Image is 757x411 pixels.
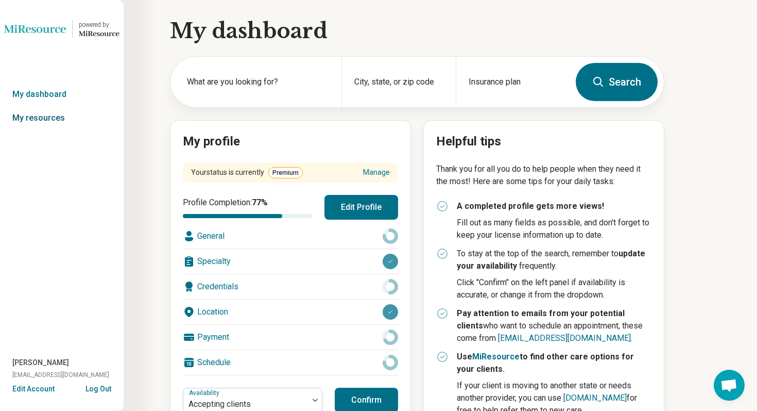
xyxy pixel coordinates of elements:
strong: Pay attention to emails from your potential clients [457,308,625,331]
div: General [183,224,398,249]
div: Credentials [183,274,398,299]
img: Lions [4,17,66,41]
button: Edit Account [12,384,55,394]
span: Premium [268,167,303,178]
h2: Helpful tips [436,133,651,151]
h1: My dashboard [170,17,664,45]
a: [DOMAIN_NAME] [563,393,627,403]
div: Open chat [714,370,745,401]
a: Manage [363,167,390,178]
span: 77 % [252,198,268,207]
a: MiResource [472,352,520,361]
a: [EMAIL_ADDRESS][DOMAIN_NAME] [498,333,631,343]
label: Availability [189,389,221,397]
button: Edit Profile [324,195,398,220]
label: What are you looking for? [187,76,329,88]
p: Fill out as many fields as possible, and don't forget to keep your license information up to date. [457,217,651,241]
button: Log Out [85,384,111,392]
button: Search [576,63,658,101]
strong: A completed profile gets more views! [457,201,604,211]
div: Specialty [183,249,398,274]
p: To stay at the top of the search, remember to frequently. [457,248,651,272]
h2: My profile [183,133,398,151]
strong: update your availability [457,249,645,271]
strong: Use to find other care options for your clients. [457,352,634,374]
p: Click "Confirm" on the left panel if availability is accurate, or change it from the dropdown. [457,276,651,301]
p: who want to schedule an appointment, these come from . [457,307,651,344]
div: powered by [79,20,119,29]
div: Your status is currently [191,167,303,178]
div: Location [183,300,398,324]
p: Thank you for all you do to help people when they need it the most! Here are some tips for your d... [436,163,651,188]
div: Schedule [183,350,398,375]
a: Lionspowered by [4,17,119,41]
span: [EMAIL_ADDRESS][DOMAIN_NAME] [12,370,109,380]
span: [PERSON_NAME] [12,357,69,368]
div: Payment [183,325,398,350]
div: Profile Completion: [183,196,312,218]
